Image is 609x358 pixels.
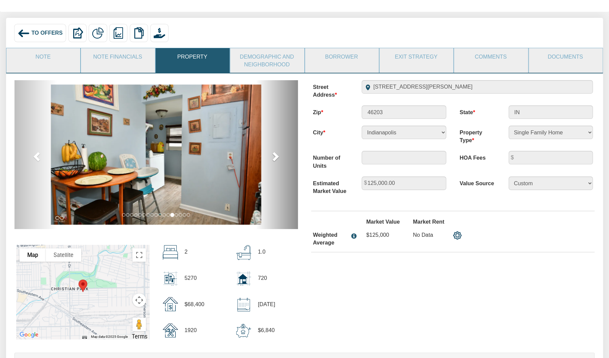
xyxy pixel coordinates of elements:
img: lot_size.svg [163,271,178,286]
img: year_built.svg [163,323,178,337]
img: export.svg [72,27,83,39]
label: Zip [306,105,355,116]
img: copy.png [133,27,145,39]
label: HOA Fees [453,151,502,162]
p: 1.0 [258,245,266,259]
p: $68,400 [184,297,204,311]
a: Open this area in Google Maps (opens a new window) [18,330,40,339]
p: [DATE] [258,297,275,311]
label: City [306,126,355,136]
p: $6,840 [258,323,275,337]
a: Demographic and Neighborhood [230,48,303,73]
p: $125,000 [366,231,400,239]
label: Street Address [306,80,355,99]
div: Weighted Average [313,231,348,247]
button: Map camera controls [132,293,146,307]
button: Keyboard shortcuts [82,334,87,339]
span: Map data ©2025 Google [91,335,128,338]
label: Property Type [453,126,502,144]
p: 1920 [184,323,196,337]
img: partial.png [92,27,103,39]
p: 5270 [184,271,196,285]
img: Google [18,330,40,339]
img: sold_date.svg [236,297,251,312]
label: Value Source [453,176,502,187]
a: Exit Strategy [379,48,453,65]
label: Estimated Market Value [306,176,355,195]
button: Toggle fullscreen view [132,248,146,262]
label: Market Rent [406,218,453,226]
p: 720 [258,271,267,285]
img: reports.png [113,27,124,39]
a: Documents [529,48,602,65]
p: 2 [184,245,187,259]
button: Drag Pegman onto the map to open Street View [132,318,146,331]
img: beds.svg [163,245,178,260]
a: Property [156,48,229,65]
div: Marker [76,277,90,295]
a: Terms (opens in new tab) [132,333,147,340]
p: No Data [413,231,446,239]
span: To Offers [31,30,63,36]
a: Borrower [305,48,378,65]
img: back_arrow_left_icon.svg [18,27,30,39]
a: Note [6,48,80,65]
a: Comments [454,48,527,65]
button: Show satellite imagery [46,248,81,262]
img: bath.svg [236,245,251,260]
img: sold_price.svg [163,297,178,311]
label: Market Value [360,218,406,226]
label: Number of Units [306,151,355,170]
img: purchase_offer.png [154,27,165,39]
img: settings.png [453,231,462,240]
label: State [453,105,502,116]
a: Note Financials [81,48,154,65]
img: home_size.svg [236,271,251,286]
img: 572100 [51,85,261,225]
button: Show street map [20,248,46,262]
img: down_payment.svg [236,323,251,338]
